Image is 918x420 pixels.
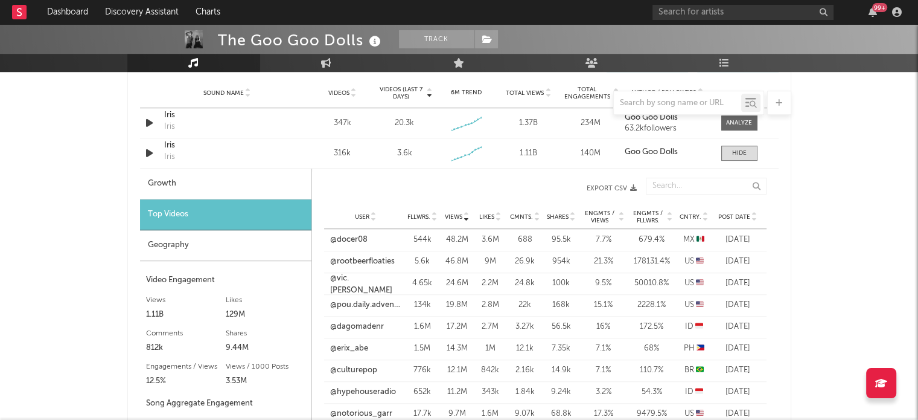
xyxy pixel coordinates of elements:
a: Iris [164,109,290,121]
div: 7.1 % [582,343,625,355]
div: 1.84k [510,386,540,398]
div: 56.5k [546,321,576,333]
a: @culturepop [330,364,377,376]
div: Song Aggregate Engagement [146,396,305,411]
div: 2228.1 % [631,299,673,311]
a: Goo Goo Dolls [625,114,709,122]
strong: Goo Goo Dolls [625,148,678,156]
div: 17.7k [407,408,438,420]
div: 1.37B [500,117,556,129]
div: 12.1k [510,343,540,355]
div: 178131.4 % [631,256,673,268]
span: Engmts / Views [582,210,617,224]
span: Total Views [506,89,544,97]
div: 234M [563,117,619,129]
button: Track [399,30,474,48]
span: Views [445,213,462,221]
div: [DATE] [715,277,760,289]
div: 16 % [582,321,625,333]
div: 168k [546,299,576,311]
a: Iris [164,140,290,152]
div: 24.8k [510,277,540,289]
div: 3.27k [510,321,540,333]
div: Growth [140,169,311,199]
div: 9479.5 % [631,408,673,420]
div: 1.11B [146,308,226,322]
span: Total Engagements [563,86,611,100]
div: PH [679,343,709,355]
a: @rootbeerfloaties [330,256,395,268]
a: @hypehouseradio [330,386,396,398]
div: 7.1 % [582,364,625,376]
div: Shares [226,326,305,341]
a: @notorious_garr [330,408,392,420]
span: Engmts / Fllwrs. [631,210,666,224]
div: 544k [407,234,438,246]
div: 14.3M [444,343,471,355]
div: 26.9k [510,256,540,268]
div: 63.2k followers [625,124,709,133]
span: 🇺🇸 [696,279,704,287]
div: 842k [477,364,504,376]
div: 24.6M [444,277,471,289]
div: 1.11B [500,147,556,160]
div: 1M [477,343,504,355]
div: 17.3 % [582,408,625,420]
button: 99+ [869,7,877,17]
div: 110.7 % [631,364,673,376]
div: 99 + [872,3,887,12]
div: 17.2M [444,321,471,333]
div: 172.5 % [631,321,673,333]
div: 68.8k [546,408,576,420]
div: Iris [164,151,175,163]
div: [DATE] [715,364,760,376]
div: 14.9k [546,364,576,376]
div: Video Engagement [146,273,305,288]
div: 5.6k [407,256,438,268]
div: 2.16k [510,364,540,376]
div: [DATE] [715,256,760,268]
span: Videos [328,89,349,97]
span: 🇺🇸 [696,410,704,418]
span: 🇵🇭 [696,344,704,352]
div: 48.2M [444,234,471,246]
div: 129M [226,308,305,322]
div: 12.5% [146,374,226,389]
div: 3.53M [226,374,305,389]
div: ID [679,386,709,398]
span: Shares [547,213,569,221]
div: 9M [477,256,504,268]
div: [DATE] [715,299,760,311]
div: 3.6k [397,147,412,160]
div: 9.07k [510,408,540,420]
a: Goo Goo Dolls [625,148,709,157]
a: @docer08 [330,234,368,246]
span: 🇺🇸 [696,257,704,265]
div: [DATE] [715,386,760,398]
span: 🇧🇷 [696,366,704,374]
div: 68 % [631,343,673,355]
div: 343k [477,386,504,398]
span: 🇮🇩 [695,388,703,396]
div: 95.5k [546,234,576,246]
a: @pou.daily.adventure [330,299,401,311]
span: Cntry. [680,213,701,221]
strong: Goo Goo Dolls [625,114,678,121]
div: [DATE] [715,321,760,333]
a: @dagomadenr [330,321,384,333]
div: 1.6M [477,408,504,420]
span: User [355,213,369,221]
div: 19.8M [444,299,471,311]
div: Views [146,293,226,308]
div: 316k [314,147,371,160]
div: [DATE] [715,234,760,246]
input: Search for artists [652,5,834,20]
div: 1.5M [407,343,438,355]
span: Author / Followers [631,89,696,97]
div: Top Videos [140,199,311,230]
span: Post Date [718,213,750,221]
div: ID [679,321,709,333]
div: 134k [407,299,438,311]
